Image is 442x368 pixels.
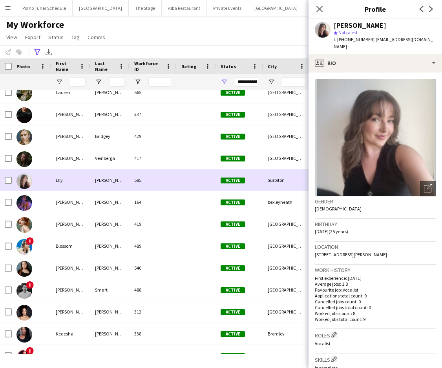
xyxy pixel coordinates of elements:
[16,129,32,145] img: Zola Bridgey
[315,310,436,316] p: Worked jobs count: 8
[315,266,436,274] h3: Work history
[134,78,141,85] button: Open Filter Menu
[309,54,442,73] div: Bio
[221,221,245,227] span: Active
[130,169,177,191] div: 585
[221,243,245,249] span: Active
[16,261,32,277] img: Hannah Hutton
[315,275,436,281] p: First experience: [DATE]
[221,156,245,161] span: Active
[130,257,177,279] div: 546
[16,283,32,299] img: Harrison Smart
[221,63,236,69] span: Status
[221,112,245,118] span: Active
[263,82,310,103] div: [GEOGRAPHIC_DATA]
[130,82,177,103] div: 565
[334,36,374,42] span: t. [PHONE_NUMBER]
[26,237,34,245] span: !
[109,77,125,87] input: Last Name Filter Input
[90,323,130,344] div: [PERSON_NAME]
[51,169,90,191] div: Elly
[221,353,245,359] span: Active
[263,235,310,257] div: [GEOGRAPHIC_DATA]
[130,147,177,169] div: 417
[26,281,34,289] span: !
[16,217,32,233] img: Alicia Corrales
[162,0,207,16] button: Alba Restaurant
[25,34,40,41] span: Export
[334,36,433,49] span: | [EMAIL_ADDRESS][DOMAIN_NAME]
[338,29,357,35] span: Not rated
[68,32,83,42] a: Tag
[71,34,80,41] span: Tag
[33,47,42,57] app-action-btn: Advanced filters
[315,331,436,339] h3: Roles
[51,103,90,125] div: [PERSON_NAME]
[181,63,196,69] span: Rating
[263,345,310,366] div: [GEOGRAPHIC_DATA]
[130,279,177,301] div: 488
[51,235,90,257] div: Blossom
[315,293,436,299] p: Applications total count: 9
[90,213,130,235] div: [PERSON_NAME]
[263,257,310,279] div: [GEOGRAPHIC_DATA]
[90,125,130,147] div: Bridgey
[3,32,20,42] a: View
[16,195,32,211] img: Shannon Crouch
[221,78,228,85] button: Open Filter Menu
[315,305,436,310] p: Cancelled jobs total count: 0
[16,107,32,123] img: Lydia Hansen
[90,82,130,103] div: [PERSON_NAME]
[73,0,129,16] button: [GEOGRAPHIC_DATA]
[148,77,172,87] input: Workforce ID Filter Input
[16,349,32,364] img: Natalie Miya-Fluxman
[221,265,245,271] span: Active
[51,279,90,301] div: [PERSON_NAME]
[221,309,245,315] span: Active
[263,213,310,235] div: [GEOGRAPHIC_DATA]
[90,257,130,279] div: [PERSON_NAME]
[51,191,90,213] div: [PERSON_NAME]
[45,32,67,42] a: Status
[315,228,348,234] span: [DATE] (25 years)
[22,32,44,42] a: Export
[263,191,310,213] div: bexleyheath
[130,345,177,366] div: 377
[16,151,32,167] img: Eliana Veinberga
[51,125,90,147] div: [PERSON_NAME]
[51,345,90,366] div: [PERSON_NAME]
[6,34,17,41] span: View
[221,178,245,183] span: Active
[221,199,245,205] span: Active
[90,235,130,257] div: [PERSON_NAME]
[88,34,105,41] span: Comms
[130,235,177,257] div: 489
[315,252,387,257] span: [STREET_ADDRESS][PERSON_NAME]
[263,103,310,125] div: [GEOGRAPHIC_DATA]
[130,191,177,213] div: 164
[221,90,245,96] span: Active
[268,78,275,85] button: Open Filter Menu
[130,301,177,323] div: 312
[129,0,162,16] button: The Stage
[95,60,115,72] span: Last Name
[51,82,90,103] div: Lauren
[315,316,436,322] p: Worked jobs total count: 9
[90,103,130,125] div: [PERSON_NAME]
[420,181,436,196] div: Open photos pop-in
[315,287,436,293] p: Favourite job: Vocalist
[51,323,90,344] div: Kedesha
[309,4,442,14] h3: Profile
[44,47,53,57] app-action-btn: Export XLSX
[207,0,248,16] button: Private Events
[263,169,310,191] div: Surbiton
[16,0,73,16] button: Piano Tuner Schedule
[263,279,310,301] div: [GEOGRAPHIC_DATA]
[90,345,130,366] div: Miya-Fluxman
[16,173,32,189] img: Elly Grice
[90,147,130,169] div: Veinberga
[130,103,177,125] div: 337
[130,125,177,147] div: 429
[90,279,130,301] div: Smart
[16,239,32,255] img: Blossom Caldarone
